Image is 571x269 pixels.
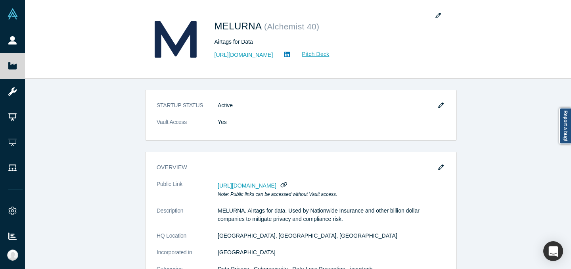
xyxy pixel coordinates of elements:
[218,232,445,240] dd: [GEOGRAPHIC_DATA], [GEOGRAPHIC_DATA], [GEOGRAPHIC_DATA]
[293,50,330,59] a: Pitch Deck
[218,101,445,110] dd: Active
[264,22,319,31] small: ( Alchemist 40 )
[157,248,218,265] dt: Incorporated in
[157,180,182,188] span: Public Link
[215,51,273,59] a: [URL][DOMAIN_NAME]
[157,118,218,135] dt: Vault Access
[157,207,218,232] dt: Description
[7,250,18,261] img: Ally Hoang's Account
[157,232,218,248] dt: HQ Location
[157,163,434,172] h3: overview
[218,182,276,189] span: [URL][DOMAIN_NAME]
[148,12,203,67] img: MELURNA's Logo
[7,8,18,19] img: Alchemist Vault Logo
[218,207,445,223] p: MELURNA. Airtags for data. Used by Nationwide Insurance and other billion dollar companies to mit...
[157,101,218,118] dt: STARTUP STATUS
[218,248,445,257] dd: [GEOGRAPHIC_DATA]
[218,192,337,197] em: Note: Public links can be accessed without Vault access.
[218,118,445,126] dd: Yes
[215,21,264,31] span: MELURNA
[559,108,571,144] a: Report a bug!
[215,38,437,46] div: Airtags for Data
